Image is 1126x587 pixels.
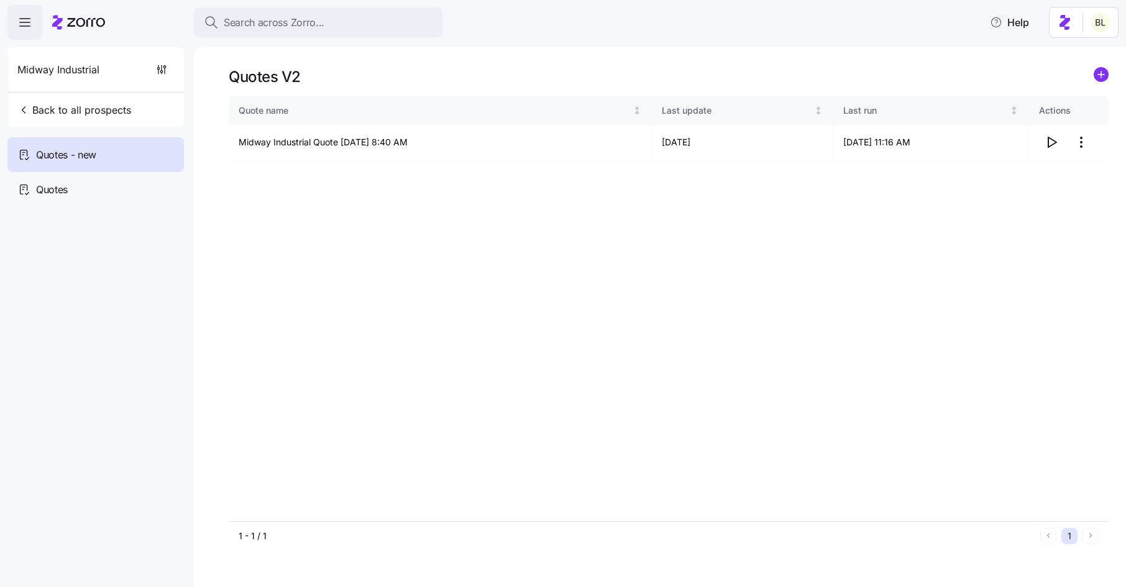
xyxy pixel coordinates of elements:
[1040,528,1056,544] button: Previous page
[1094,67,1109,86] a: add icon
[239,104,631,117] div: Quote name
[1083,528,1099,544] button: Next page
[652,96,833,125] th: Last updateNot sorted
[1091,12,1110,32] img: 2fabda6663eee7a9d0b710c60bc473af
[224,15,324,30] span: Search across Zorro...
[814,106,823,115] div: Not sorted
[36,147,96,163] span: Quotes - new
[662,104,812,117] div: Last update
[1010,106,1018,115] div: Not sorted
[17,62,99,78] span: Midway Industrial
[843,104,1008,117] div: Last run
[633,106,641,115] div: Not sorted
[17,102,131,117] span: Back to all prospects
[1061,528,1078,544] button: 1
[229,67,301,86] h1: Quotes V2
[229,125,652,160] td: Midway Industrial Quote [DATE] 8:40 AM
[7,137,184,172] a: Quotes - new
[7,172,184,207] a: Quotes
[1039,104,1099,117] div: Actions
[229,96,652,125] th: Quote nameNot sorted
[239,530,1035,542] div: 1 - 1 / 1
[36,182,68,198] span: Quotes
[12,98,136,122] button: Back to all prospects
[833,96,1029,125] th: Last runNot sorted
[194,7,442,37] button: Search across Zorro...
[1094,67,1109,82] svg: add icon
[990,15,1029,30] span: Help
[833,125,1029,160] td: [DATE] 11:16 AM
[980,10,1039,35] button: Help
[652,125,833,160] td: [DATE]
